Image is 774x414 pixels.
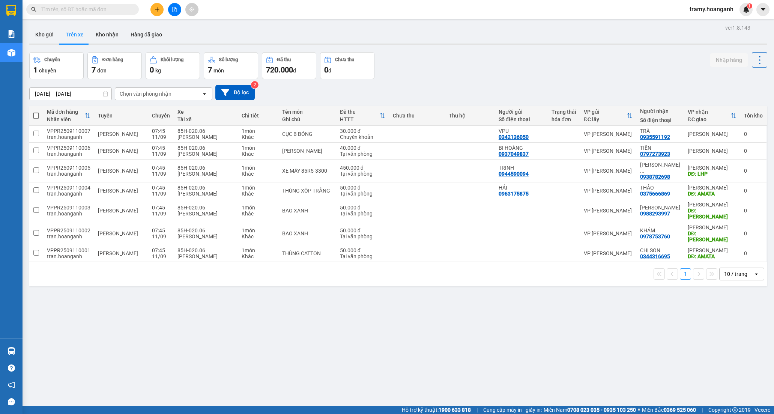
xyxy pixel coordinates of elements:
div: 1 món [242,145,275,151]
div: 07:45 [152,205,170,211]
span: file-add [172,7,177,12]
button: Chuyến1chuyến [29,52,84,79]
div: 0978753760 [640,233,670,239]
span: đơn [97,68,107,74]
div: XE MÁY 85R5-3300 [282,168,332,174]
div: HTTT [340,116,379,122]
div: Chuyến [152,113,170,119]
button: 1 [680,268,691,280]
div: THẢO [640,185,680,191]
div: VP [PERSON_NAME] [584,148,633,154]
div: 0 [744,148,763,154]
div: Chuyển khoản [340,134,385,140]
div: 1 món [242,165,275,171]
div: [PERSON_NAME] [688,224,736,230]
div: 0342136050 [499,134,529,140]
div: Khác [242,233,275,239]
div: 0 [744,208,763,214]
div: 450.000 đ [340,165,385,171]
div: CHỊ SON [640,247,680,253]
div: 50.000 đ [340,205,385,211]
span: 7 [208,65,212,74]
span: đ [293,68,296,74]
div: 07:45 [152,128,170,134]
button: Trên xe [60,26,90,44]
span: 720.000 [266,65,293,74]
div: 11/09 [152,233,170,239]
div: [PERSON_NAME] [177,191,234,197]
svg: open [201,91,207,97]
div: 11/09 [152,253,170,259]
div: Tại văn phòng [340,151,385,157]
div: VP [PERSON_NAME] [584,250,633,256]
button: Số lượng7món [204,52,258,79]
div: KIM KHO [640,205,680,211]
div: Tại văn phòng [340,171,385,177]
div: Khác [242,191,275,197]
button: Đơn hàng7đơn [87,52,142,79]
div: Khác [242,253,275,259]
div: Chi tiết [242,113,275,119]
div: 0 [744,250,763,256]
span: Cung cấp máy in - giấy in: [483,406,542,414]
div: Tên món [282,109,332,115]
div: 85H-020.06 [177,205,234,211]
div: 07:45 [152,185,170,191]
div: VPPR2509110002 [47,227,90,233]
div: Chưa thu [335,57,354,62]
div: VP [PERSON_NAME] [584,131,633,137]
div: Xe [177,109,234,115]
div: [PERSON_NAME] [688,202,736,208]
div: Số lượng [219,57,238,62]
div: BAO XANH [282,208,332,214]
div: 0944590094 [499,171,529,177]
strong: 1900 633 818 [439,407,471,413]
span: 0 [150,65,154,74]
input: Tìm tên, số ĐT hoặc mã đơn [41,5,130,14]
span: kg [155,68,161,74]
div: THÙNG CATTON [282,250,332,256]
img: solution-icon [8,30,15,38]
div: LÊ NGỌC BẢO KHANH [640,162,680,174]
button: Chưa thu0đ [320,52,374,79]
div: TIỀN [640,145,680,151]
div: 0375666869 [640,191,670,197]
div: Khác [242,211,275,217]
div: [PERSON_NAME] [177,171,234,177]
div: DĐ: LHP [688,171,736,177]
div: 50.000 đ [340,247,385,253]
div: DĐ: BÙI CHU [688,230,736,242]
span: [PERSON_NAME] [98,230,138,236]
div: 0988293997 [640,211,670,217]
div: TRINH [499,165,544,171]
div: Nhân viên [47,116,84,122]
span: đ [328,68,331,74]
span: ... [640,168,645,174]
span: Hỗ trợ kỹ thuật: [402,406,471,414]
img: warehouse-icon [8,49,15,57]
button: caret-down [756,3,769,16]
span: [PERSON_NAME] [98,148,138,154]
span: tramy.hoanganh [684,5,739,14]
div: 50.000 đ [340,185,385,191]
span: ⚪️ [638,408,640,411]
th: Toggle SortBy [43,106,94,126]
div: VPU [499,128,544,134]
div: [PERSON_NAME] [177,253,234,259]
div: [PERSON_NAME] [177,211,234,217]
div: 1 món [242,185,275,191]
div: [PERSON_NAME] [177,233,234,239]
div: 85H-020.06 [177,145,234,151]
span: Miền Nam [544,406,636,414]
div: 1 món [242,227,275,233]
span: chuyến [39,68,56,74]
div: 85H-020.06 [177,128,234,134]
div: HẢI [499,185,544,191]
div: 50.000 đ [340,227,385,233]
div: Khác [242,151,275,157]
div: 85H-020.06 [177,165,234,171]
th: Toggle SortBy [580,106,636,126]
div: VP [PERSON_NAME] [584,188,633,194]
div: tran.hoanganh [47,171,90,177]
strong: 0369 525 060 [664,407,696,413]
